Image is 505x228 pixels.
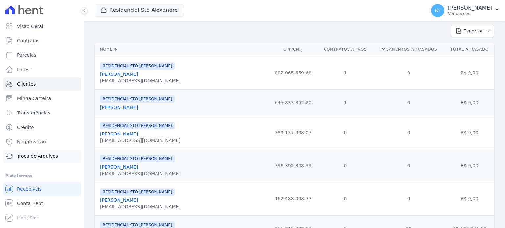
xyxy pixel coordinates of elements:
span: Negativação [17,138,46,145]
a: Recebíveis [3,182,81,196]
td: 645.833.842-20 [269,89,318,116]
td: R$ 0,00 [445,149,494,182]
span: Clientes [17,81,36,87]
td: R$ 0,00 [445,56,494,89]
td: 0 [318,149,373,182]
td: 0 [318,182,373,215]
a: Crédito [3,121,81,134]
p: Ver opções [448,11,492,16]
div: Plataformas [5,172,79,180]
td: 389.137.908-07 [269,116,318,149]
span: Transferências [17,110,50,116]
span: RESIDENCIAL STO [PERSON_NAME] [100,95,175,103]
a: Lotes [3,63,81,76]
td: 0 [373,149,445,182]
th: Pagamentos Atrasados [373,43,445,56]
p: [PERSON_NAME] [448,5,492,11]
div: [EMAIL_ADDRESS][DOMAIN_NAME] [100,77,180,84]
button: RT [PERSON_NAME] Ver opções [426,1,505,20]
td: R$ 0,00 [445,116,494,149]
span: RESIDENCIAL STO [PERSON_NAME] [100,62,175,70]
a: Negativação [3,135,81,148]
a: Minha Carteira [3,92,81,105]
span: Visão Geral [17,23,43,30]
span: Recebíveis [17,186,42,192]
td: R$ 0,00 [445,89,494,116]
div: [EMAIL_ADDRESS][DOMAIN_NAME] [100,203,180,210]
a: [PERSON_NAME] [100,105,138,110]
a: [PERSON_NAME] [100,72,138,77]
span: Lotes [17,66,30,73]
button: Exportar [451,25,494,37]
span: RESIDENCIAL STO [PERSON_NAME] [100,188,175,196]
a: [PERSON_NAME] [100,131,138,136]
td: 0 [318,116,373,149]
td: 1 [318,89,373,116]
span: Parcelas [17,52,36,58]
a: [PERSON_NAME] [100,197,138,203]
a: Transferências [3,106,81,119]
td: 0 [373,182,445,215]
th: Contratos Ativos [318,43,373,56]
span: Minha Carteira [17,95,51,102]
a: Conta Hent [3,197,81,210]
span: Troca de Arquivos [17,153,58,159]
td: 0 [373,56,445,89]
div: [EMAIL_ADDRESS][DOMAIN_NAME] [100,137,180,144]
span: RESIDENCIAL STO [PERSON_NAME] [100,122,175,129]
th: CPF/CNPJ [269,43,318,56]
a: Visão Geral [3,20,81,33]
a: Parcelas [3,49,81,62]
td: 396.392.308-39 [269,149,318,182]
td: 1 [318,56,373,89]
button: Residencial Sto Alexandre [95,4,183,16]
div: [EMAIL_ADDRESS][DOMAIN_NAME] [100,170,180,177]
th: Nome [95,43,269,56]
a: Clientes [3,77,81,91]
span: Crédito [17,124,34,131]
a: Troca de Arquivos [3,150,81,163]
span: RESIDENCIAL STO [PERSON_NAME] [100,155,175,162]
td: 162.488.048-77 [269,182,318,215]
span: RT [435,8,440,13]
span: Conta Hent [17,200,43,207]
td: 802.065.659-68 [269,56,318,89]
a: [PERSON_NAME] [100,164,138,170]
td: 0 [373,116,445,149]
td: 0 [373,89,445,116]
td: R$ 0,00 [445,182,494,215]
a: Contratos [3,34,81,47]
span: Contratos [17,37,39,44]
th: Total Atrasado [445,43,494,56]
